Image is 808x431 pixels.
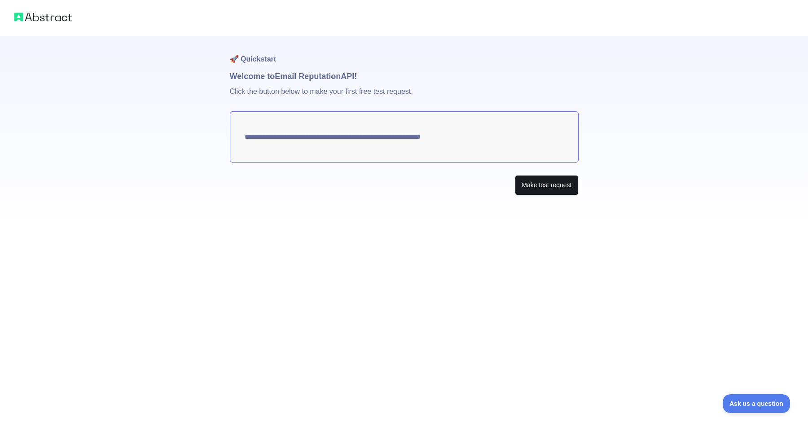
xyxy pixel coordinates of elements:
[230,36,579,70] h1: 🚀 Quickstart
[723,394,790,413] iframe: Toggle Customer Support
[515,175,578,195] button: Make test request
[230,83,579,111] p: Click the button below to make your first free test request.
[230,70,579,83] h1: Welcome to Email Reputation API!
[14,11,72,23] img: Abstract logo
